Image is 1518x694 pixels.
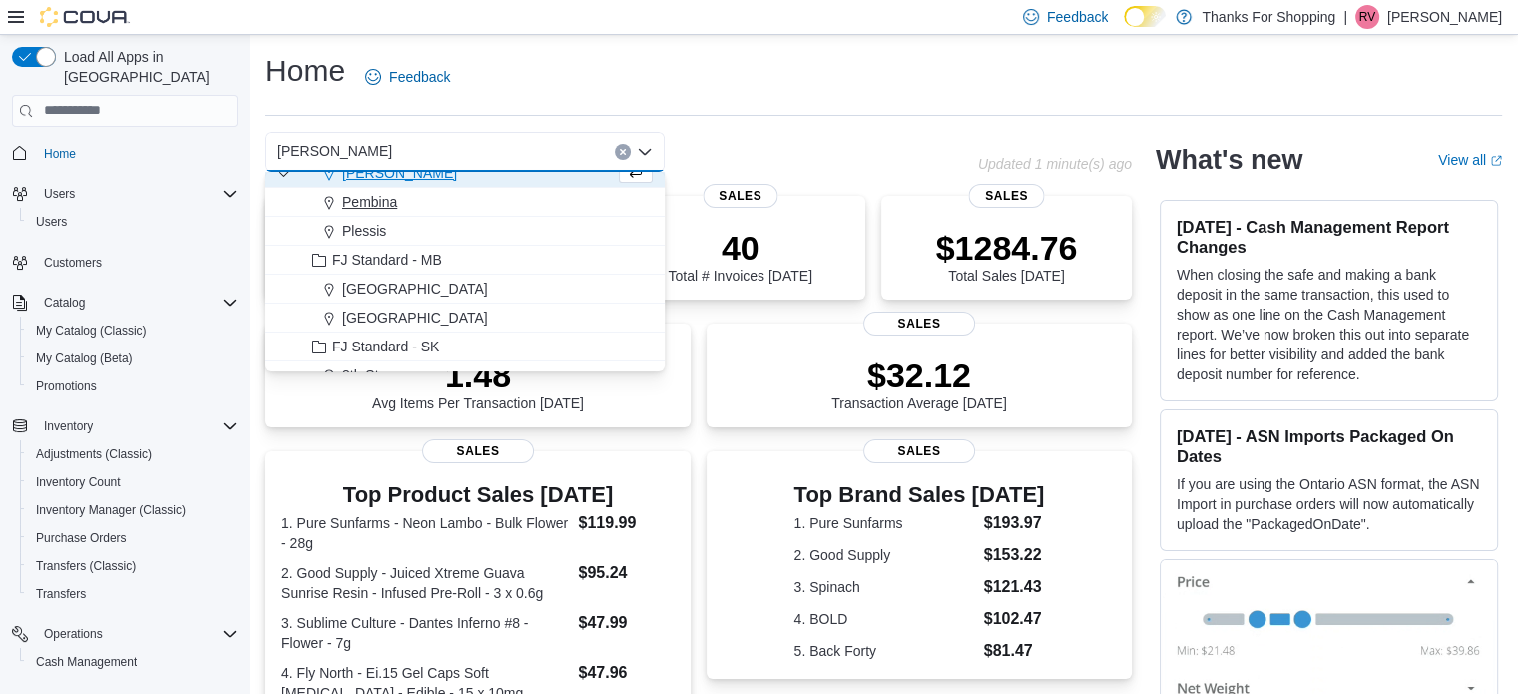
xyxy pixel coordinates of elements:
[1359,5,1375,29] span: RV
[20,496,246,524] button: Inventory Manager (Classic)
[28,319,238,343] span: My Catalog (Classic)
[36,586,86,602] span: Transfers
[615,144,631,160] button: Clear input
[342,279,488,299] span: [GEOGRAPHIC_DATA]
[281,513,570,553] dt: 1. Pure Sunfarms - Neon Lambo - Bulk Flower - 28g
[36,323,147,339] span: My Catalog (Classic)
[357,57,458,97] a: Feedback
[36,182,238,206] span: Users
[44,186,75,202] span: Users
[4,412,246,440] button: Inventory
[984,575,1045,599] dd: $121.43
[342,308,488,328] span: [GEOGRAPHIC_DATA]
[36,142,84,166] a: Home
[342,192,397,212] span: Pembina
[372,355,584,411] div: Avg Items Per Transaction [DATE]
[342,163,457,183] span: [PERSON_NAME]
[4,139,246,168] button: Home
[20,440,246,468] button: Adjustments (Classic)
[36,502,186,518] span: Inventory Manager (Classic)
[332,250,442,270] span: FJ Standard - MB
[794,513,976,533] dt: 1. Pure Sunfarms
[36,414,101,438] button: Inventory
[984,607,1045,631] dd: $102.47
[863,312,975,336] span: Sales
[44,295,85,311] span: Catalog
[36,214,67,230] span: Users
[1156,144,1302,176] h2: What's new
[265,304,665,333] button: [GEOGRAPHIC_DATA]
[1438,152,1502,168] a: View allExternal link
[578,511,674,535] dd: $119.99
[20,552,246,580] button: Transfers (Classic)
[422,439,534,463] span: Sales
[332,337,439,356] span: FJ Standard - SK
[36,474,121,490] span: Inventory Count
[28,582,94,606] a: Transfers
[1177,217,1481,257] h3: [DATE] - Cash Management Report Changes
[4,289,246,317] button: Catalog
[28,498,194,522] a: Inventory Manager (Classic)
[863,439,975,463] span: Sales
[28,470,129,494] a: Inventory Count
[831,355,1007,395] p: $32.12
[265,361,665,390] button: 8th St
[28,650,238,674] span: Cash Management
[28,210,75,234] a: Users
[44,418,93,434] span: Inventory
[20,345,246,372] button: My Catalog (Beta)
[578,661,674,685] dd: $47.96
[936,228,1078,284] div: Total Sales [DATE]
[28,526,135,550] a: Purchase Orders
[36,446,152,462] span: Adjustments (Classic)
[342,365,379,385] span: 8th St
[28,582,238,606] span: Transfers
[794,641,976,661] dt: 5. Back Forty
[1124,6,1166,27] input: Dark Mode
[277,139,392,163] span: [PERSON_NAME]
[794,609,976,629] dt: 4. BOLD
[794,483,1045,507] h3: Top Brand Sales [DATE]
[794,545,976,565] dt: 2. Good Supply
[20,317,246,345] button: My Catalog (Classic)
[668,228,811,284] div: Total # Invoices [DATE]
[578,561,674,585] dd: $95.24
[342,221,386,241] span: Plessis
[281,613,570,653] dt: 3. Sublime Culture - Dantes Inferno #8 - Flower - 7g
[637,144,653,160] button: Close list of options
[794,577,976,597] dt: 3. Spinach
[978,156,1132,172] p: Updated 1 minute(s) ago
[703,184,777,208] span: Sales
[36,378,97,394] span: Promotions
[36,530,127,546] span: Purchase Orders
[984,543,1045,567] dd: $153.22
[20,524,246,552] button: Purchase Orders
[984,511,1045,535] dd: $193.97
[28,347,238,370] span: My Catalog (Beta)
[36,250,238,275] span: Customers
[36,182,83,206] button: Users
[36,558,136,574] span: Transfers (Classic)
[20,580,246,608] button: Transfers
[578,611,674,635] dd: $47.99
[28,374,238,398] span: Promotions
[28,210,238,234] span: Users
[40,7,130,27] img: Cova
[4,248,246,277] button: Customers
[265,51,345,91] h1: Home
[36,654,137,670] span: Cash Management
[28,526,238,550] span: Purchase Orders
[44,146,76,162] span: Home
[44,255,102,271] span: Customers
[1343,5,1347,29] p: |
[28,470,238,494] span: Inventory Count
[36,141,238,166] span: Home
[281,483,675,507] h3: Top Product Sales [DATE]
[1177,474,1481,534] p: If you are using the Ontario ASN format, the ASN Import in purchase orders will now automatically...
[265,246,665,275] button: FJ Standard - MB
[44,626,103,642] span: Operations
[20,648,246,676] button: Cash Management
[28,442,238,466] span: Adjustments (Classic)
[36,350,133,366] span: My Catalog (Beta)
[28,319,155,343] a: My Catalog (Classic)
